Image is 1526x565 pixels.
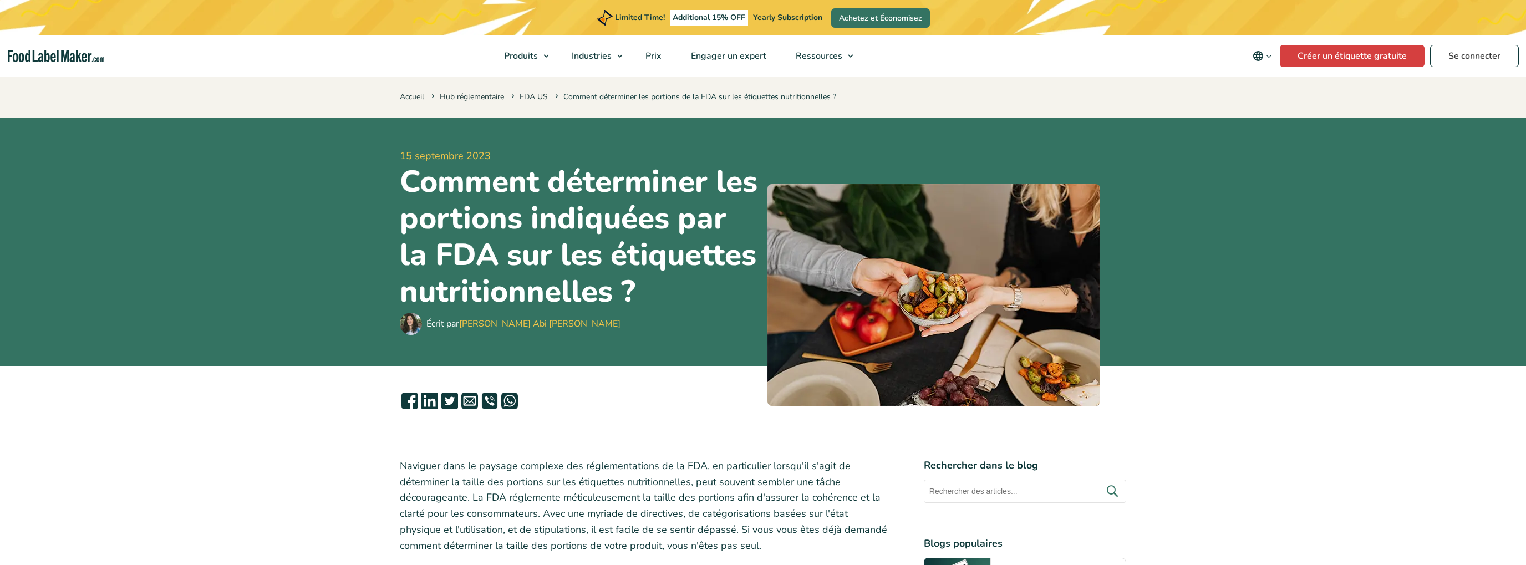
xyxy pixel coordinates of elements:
[631,35,674,77] a: Prix
[1245,45,1280,67] button: Change language
[520,91,548,102] a: FDA US
[400,164,759,310] h1: Comment déterminer les portions indiquées par la FDA sur les étiquettes nutritionnelles ?
[676,35,779,77] a: Engager un expert
[490,35,555,77] a: Produits
[670,10,748,26] span: Additional 15% OFF
[688,50,767,62] span: Engager un expert
[501,50,539,62] span: Produits
[781,35,859,77] a: Ressources
[440,91,504,102] a: Hub réglementaire
[400,149,759,164] span: 15 septembre 2023
[615,12,665,23] span: Limited Time!
[400,91,424,102] a: Accueil
[426,317,620,330] div: Écrit par
[924,458,1126,473] h4: Rechercher dans le blog
[1280,45,1425,67] a: Créer un étiquette gratuite
[400,313,422,335] img: Maria Abi Hanna - Étiquetage alimentaire
[753,12,822,23] span: Yearly Subscription
[831,8,930,28] a: Achetez et Économisez
[557,35,628,77] a: Industries
[400,458,888,554] p: Naviguer dans le paysage complexe des réglementations de la FDA, en particulier lorsqu'il s'agit ...
[568,50,613,62] span: Industries
[1430,45,1519,67] a: Se connecter
[459,318,620,330] a: [PERSON_NAME] Abi [PERSON_NAME]
[924,480,1126,503] input: Rechercher des articles...
[792,50,843,62] span: Ressources
[642,50,663,62] span: Prix
[8,50,104,63] a: Food Label Maker homepage
[553,91,836,102] span: Comment déterminer les portions de la FDA sur les étiquettes nutritionnelles ?
[924,536,1126,551] h4: Blogs populaires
